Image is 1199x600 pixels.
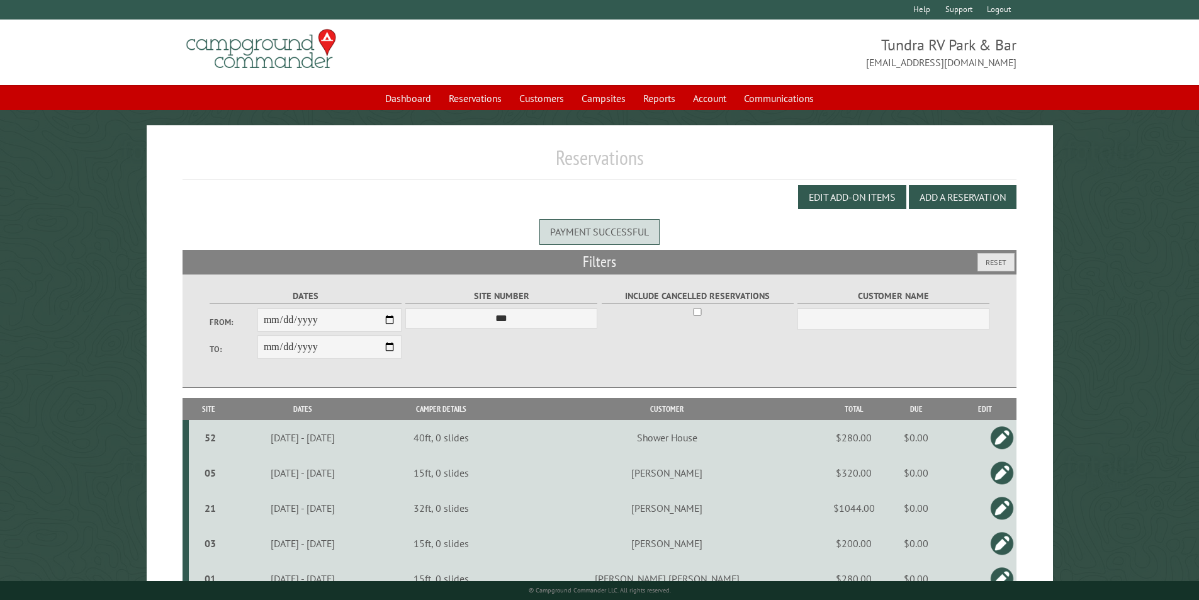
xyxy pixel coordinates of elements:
[685,86,734,110] a: Account
[636,86,683,110] a: Reports
[829,420,879,455] td: $280.00
[909,185,1016,209] button: Add a Reservation
[189,398,228,420] th: Site
[210,343,257,355] label: To:
[230,502,374,514] div: [DATE] - [DATE]
[405,289,597,303] label: Site Number
[879,526,954,561] td: $0.00
[441,86,509,110] a: Reservations
[505,398,828,420] th: Customer
[879,420,954,455] td: $0.00
[512,86,571,110] a: Customers
[505,490,828,526] td: [PERSON_NAME]
[230,537,374,550] div: [DATE] - [DATE]
[600,35,1017,70] span: Tundra RV Park & Bar [EMAIL_ADDRESS][DOMAIN_NAME]
[230,467,374,479] div: [DATE] - [DATE]
[210,289,402,303] label: Dates
[879,455,954,490] td: $0.00
[194,502,227,514] div: 21
[574,86,633,110] a: Campsites
[829,455,879,490] td: $320.00
[505,455,828,490] td: [PERSON_NAME]
[230,572,374,585] div: [DATE] - [DATE]
[376,398,505,420] th: Camper Details
[376,526,505,561] td: 15ft, 0 slides
[798,185,906,209] button: Edit Add-on Items
[879,490,954,526] td: $0.00
[376,561,505,596] td: 15ft, 0 slides
[183,250,1017,274] h2: Filters
[829,398,879,420] th: Total
[376,420,505,455] td: 40ft, 0 slides
[505,526,828,561] td: [PERSON_NAME]
[210,316,257,328] label: From:
[505,420,828,455] td: Shower House
[954,398,1017,420] th: Edit
[183,25,340,74] img: Campground Commander
[602,289,794,303] label: Include Cancelled Reservations
[736,86,821,110] a: Communications
[977,253,1015,271] button: Reset
[194,431,227,444] div: 52
[505,561,828,596] td: [PERSON_NAME] [PERSON_NAME]
[194,572,227,585] div: 01
[378,86,439,110] a: Dashboard
[376,455,505,490] td: 15ft, 0 slides
[194,537,227,550] div: 03
[879,398,954,420] th: Due
[228,398,376,420] th: Dates
[829,561,879,596] td: $280.00
[529,586,671,594] small: © Campground Commander LLC. All rights reserved.
[829,490,879,526] td: $1044.00
[539,219,660,244] div: Payment successful
[797,289,989,303] label: Customer Name
[879,561,954,596] td: $0.00
[230,431,374,444] div: [DATE] - [DATE]
[829,526,879,561] td: $200.00
[194,467,227,479] div: 05
[183,145,1017,180] h1: Reservations
[376,490,505,526] td: 32ft, 0 slides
